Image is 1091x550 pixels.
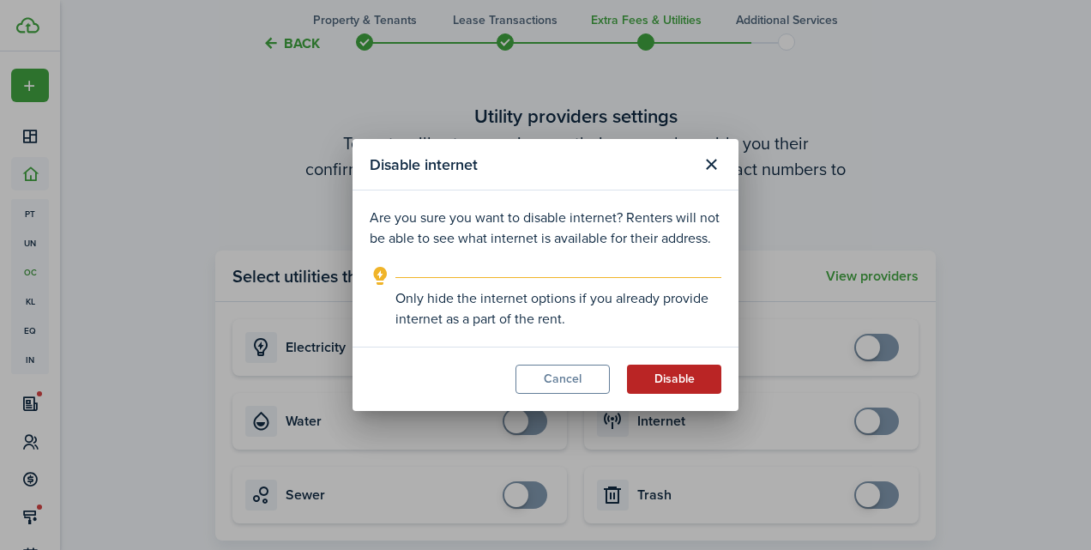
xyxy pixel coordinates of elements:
[696,150,726,179] button: Close modal
[370,266,391,287] i: outline
[370,208,721,249] p: Are you sure you want to disable internet? Renters will not be able to see what internet is avail...
[627,365,721,394] button: Disable
[395,288,721,329] explanation-description: Only hide the internet options if you already provide internet as a part of the rent.
[370,148,692,181] modal-title: Disable internet
[515,365,610,394] button: Cancel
